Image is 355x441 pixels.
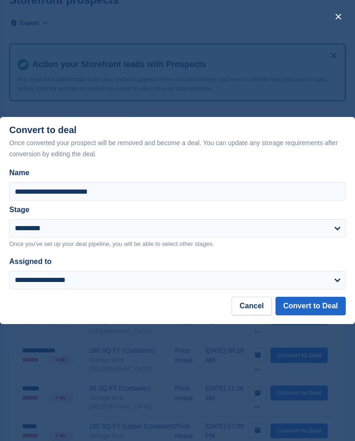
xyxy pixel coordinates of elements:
[9,206,30,214] label: Stage
[9,125,346,159] div: Convert to deal
[9,239,346,249] p: Once you've set up your deal pipeline, you will be able to select other stages.
[9,137,346,159] div: Once converted your prospect will be removed and become a deal. You can update any storage requir...
[232,297,271,315] button: Cancel
[9,167,346,178] label: Name
[9,257,52,265] label: Assigned to
[331,9,346,24] button: close
[275,297,346,315] button: Convert to Deal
